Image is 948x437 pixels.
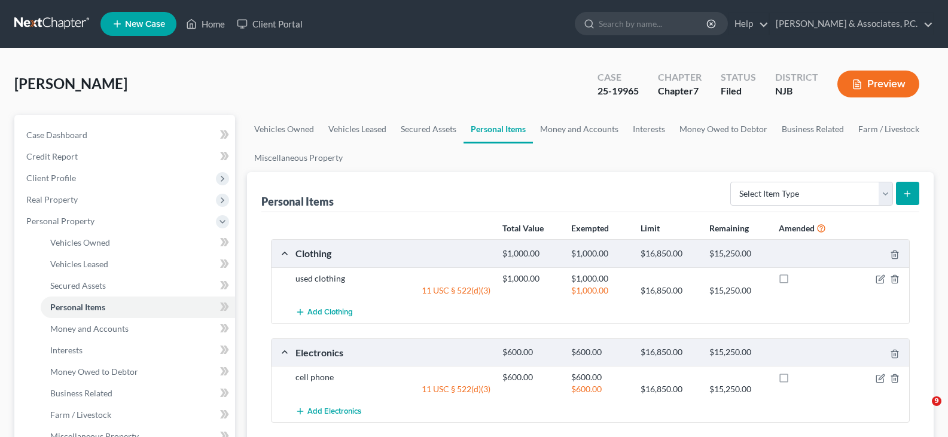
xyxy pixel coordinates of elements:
span: Add Clothing [307,308,353,317]
a: Credit Report [17,146,235,167]
span: New Case [125,20,165,29]
a: Vehicles Owned [41,232,235,253]
strong: Remaining [709,223,749,233]
div: 11 USC § 522(d)(3) [289,383,496,395]
a: Interests [626,115,672,143]
a: Money and Accounts [41,318,235,340]
div: $1,000.00 [496,248,565,259]
div: Chapter [658,71,702,84]
a: Home [180,13,231,35]
div: $15,250.00 [703,285,772,297]
span: Personal Items [50,302,105,312]
span: Vehicles Owned [50,237,110,247]
div: $1,000.00 [565,285,634,297]
div: District [775,71,818,84]
button: Add Electronics [295,400,361,422]
div: $16,850.00 [635,347,703,358]
a: Money and Accounts [533,115,626,143]
span: Farm / Livestock [50,410,111,420]
div: $16,850.00 [635,383,703,395]
span: Credit Report [26,151,78,161]
button: Add Clothing [295,301,353,323]
div: $16,850.00 [635,248,703,259]
span: Case Dashboard [26,130,87,140]
span: Personal Property [26,216,95,226]
div: $600.00 [565,383,634,395]
a: [PERSON_NAME] & Associates, P.C. [770,13,933,35]
a: Money Owed to Debtor [672,115,775,143]
a: Case Dashboard [17,124,235,146]
strong: Limit [641,223,660,233]
div: $15,250.00 [703,347,772,358]
a: Farm / Livestock [851,115,926,143]
span: [PERSON_NAME] [14,75,127,92]
div: $600.00 [565,347,634,358]
a: Secured Assets [41,275,235,297]
a: Business Related [41,383,235,404]
span: Money Owed to Debtor [50,366,138,377]
button: Preview [837,71,919,97]
span: 9 [932,396,941,406]
span: Add Electronics [307,407,361,416]
a: Personal Items [464,115,533,143]
iframe: Intercom live chat [907,396,936,425]
strong: Exempted [571,223,609,233]
span: Client Profile [26,173,76,183]
span: Business Related [50,388,112,398]
span: Money and Accounts [50,323,129,334]
a: Farm / Livestock [41,404,235,426]
div: Filed [721,84,756,98]
strong: Amended [779,223,815,233]
div: $16,850.00 [635,285,703,297]
div: $1,000.00 [496,273,565,285]
span: Vehicles Leased [50,259,108,269]
span: Secured Assets [50,280,106,291]
a: Personal Items [41,297,235,318]
a: Vehicles Leased [41,253,235,275]
div: Status [721,71,756,84]
a: Business Related [775,115,851,143]
a: Help [728,13,769,35]
div: 11 USC § 522(d)(3) [289,285,496,297]
div: $600.00 [565,371,634,383]
a: Vehicles Owned [247,115,321,143]
div: NJB [775,84,818,98]
span: 7 [693,85,699,96]
a: Miscellaneous Property [247,143,350,172]
div: Chapter [658,84,702,98]
a: Vehicles Leased [321,115,394,143]
span: Interests [50,345,83,355]
a: Secured Assets [394,115,464,143]
input: Search by name... [599,13,708,35]
span: Real Property [26,194,78,204]
div: cell phone [289,371,496,383]
div: $600.00 [496,371,565,383]
div: Personal Items [261,194,334,209]
div: Clothing [289,247,496,259]
a: Interests [41,340,235,361]
div: 25-19965 [598,84,639,98]
div: Electronics [289,346,496,359]
div: Case [598,71,639,84]
div: used clothing [289,273,496,285]
div: $15,250.00 [703,248,772,259]
div: $1,000.00 [565,248,634,259]
a: Money Owed to Debtor [41,361,235,383]
div: $600.00 [496,347,565,358]
strong: Total Value [502,223,544,233]
a: Client Portal [231,13,309,35]
div: $1,000.00 [565,273,634,285]
div: $15,250.00 [703,383,772,395]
